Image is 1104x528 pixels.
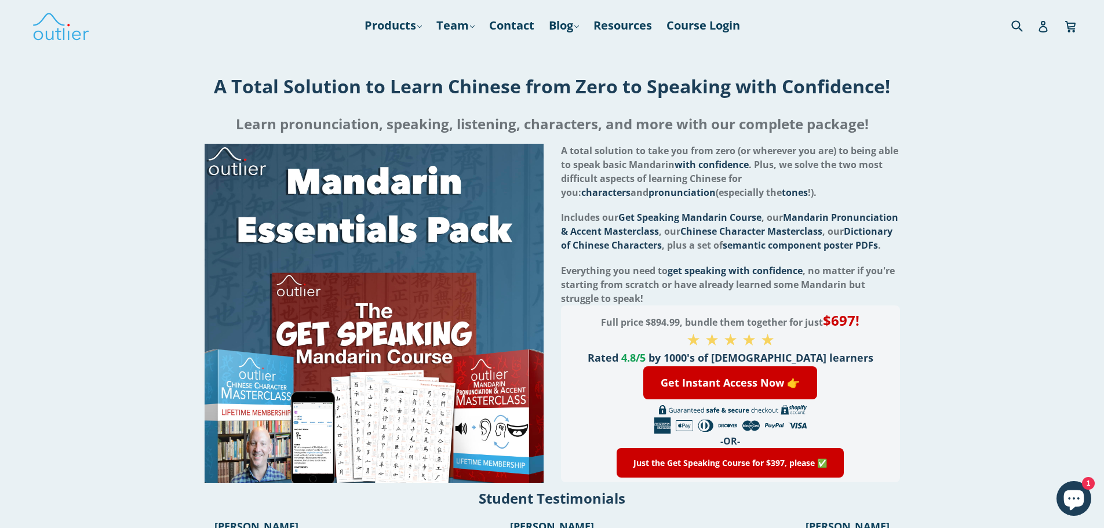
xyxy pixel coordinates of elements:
[648,351,873,365] span: by 1000's of [DEMOGRAPHIC_DATA] learners
[723,239,878,252] span: semantic component poster PDFs
[782,186,808,199] span: tones
[561,225,892,252] span: Dictionary of Chinese Characters
[581,186,631,199] span: characters
[32,9,90,42] img: Outlier Linguistics
[588,351,618,365] span: Rated
[716,186,814,199] span: (especially the !)
[561,264,895,305] span: Everything you need to , no matter if you're starting from scratch or have already learned some M...
[675,158,749,171] span: with confidence
[1053,481,1095,519] inbox-online-store-chat: Shopify online store chat
[9,110,1095,138] h2: Learn pronunciation, speaking, listening, characters, and more with our complete package!
[561,144,898,199] span: A total solution to take you from zero (or wherever you are) to being able to speak basic Mandari...
[618,211,761,224] span: Get Speaking Mandarin Course
[648,186,814,199] span: pronunciation
[668,264,803,277] span: get speaking with confidence
[601,316,859,329] span: Full price $894.99, bundle them together for just
[543,15,585,36] a: Blog
[483,15,540,36] a: Contact
[720,435,740,447] span: -OR-
[686,328,775,350] span: ★ ★ ★ ★ ★
[621,351,646,365] span: 4.8/5
[588,15,658,36] a: Resources
[561,211,898,252] span: Includes our , our , our , our , plus a set of .
[22,489,1082,508] h2: Student Testimonials
[359,15,428,36] a: Products
[9,74,1095,99] h1: A Total Solution to Learn Chinese from Zero to Speaking with Confidence!
[431,15,480,36] a: Team
[617,448,844,478] a: Just the Get Speaking Course for $397, please ✅
[680,225,822,238] span: Chinese Character Masterclass
[823,311,859,330] span: $697!
[1008,13,1040,37] input: Search
[643,366,817,399] a: Get Instant Access Now 👉
[561,211,898,238] span: Mandarin Pronunciation & Accent Masterclass
[661,15,746,36] a: Course Login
